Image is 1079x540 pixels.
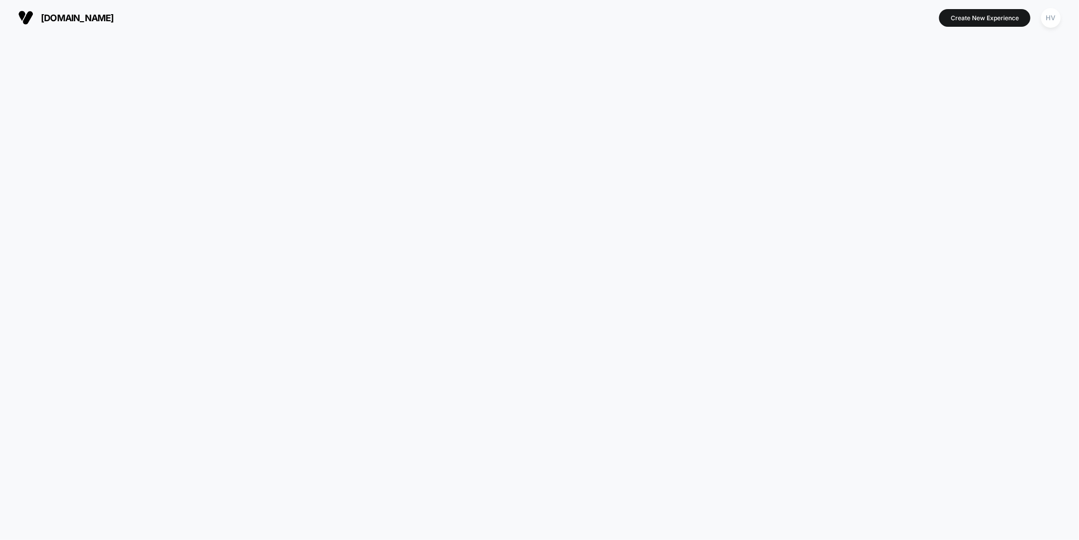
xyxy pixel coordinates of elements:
button: HV [1038,8,1064,28]
div: HV [1041,8,1061,28]
button: [DOMAIN_NAME] [15,10,117,26]
img: Visually logo [18,10,33,25]
button: Create New Experience [939,9,1031,27]
span: [DOMAIN_NAME] [41,13,114,23]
